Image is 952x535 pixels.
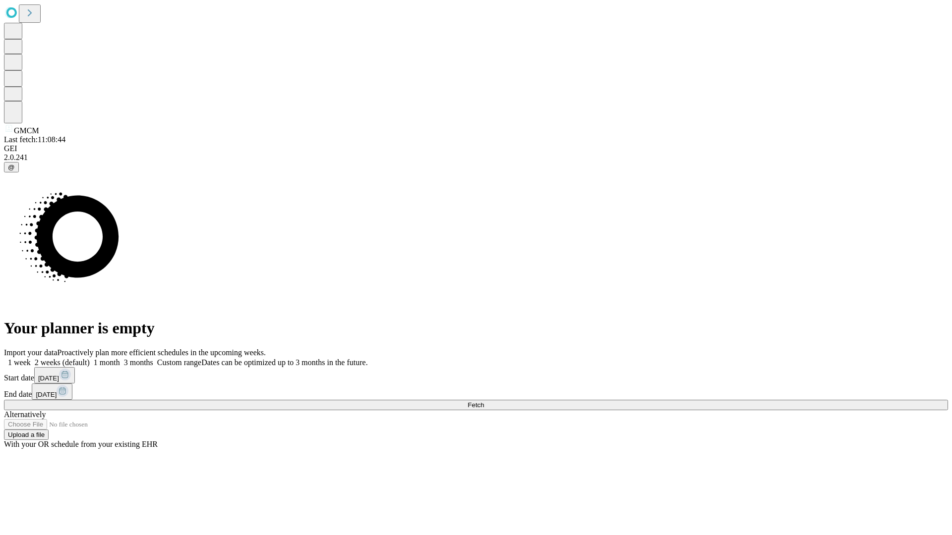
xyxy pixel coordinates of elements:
[38,374,59,382] span: [DATE]
[34,367,75,383] button: [DATE]
[4,135,65,144] span: Last fetch: 11:08:44
[4,429,49,440] button: Upload a file
[36,391,57,398] span: [DATE]
[201,358,367,367] span: Dates can be optimized up to 3 months in the future.
[4,400,948,410] button: Fetch
[124,358,153,367] span: 3 months
[35,358,90,367] span: 2 weeks (default)
[4,367,948,383] div: Start date
[58,348,266,357] span: Proactively plan more efficient schedules in the upcoming weeks.
[4,144,948,153] div: GEI
[4,410,46,419] span: Alternatively
[4,153,948,162] div: 2.0.241
[8,163,15,171] span: @
[468,401,484,409] span: Fetch
[14,126,39,135] span: GMCM
[4,383,948,400] div: End date
[8,358,31,367] span: 1 week
[4,440,158,448] span: With your OR schedule from your existing EHR
[4,348,58,357] span: Import your data
[32,383,72,400] button: [DATE]
[4,319,948,337] h1: Your planner is empty
[94,358,120,367] span: 1 month
[4,162,19,172] button: @
[157,358,201,367] span: Custom range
